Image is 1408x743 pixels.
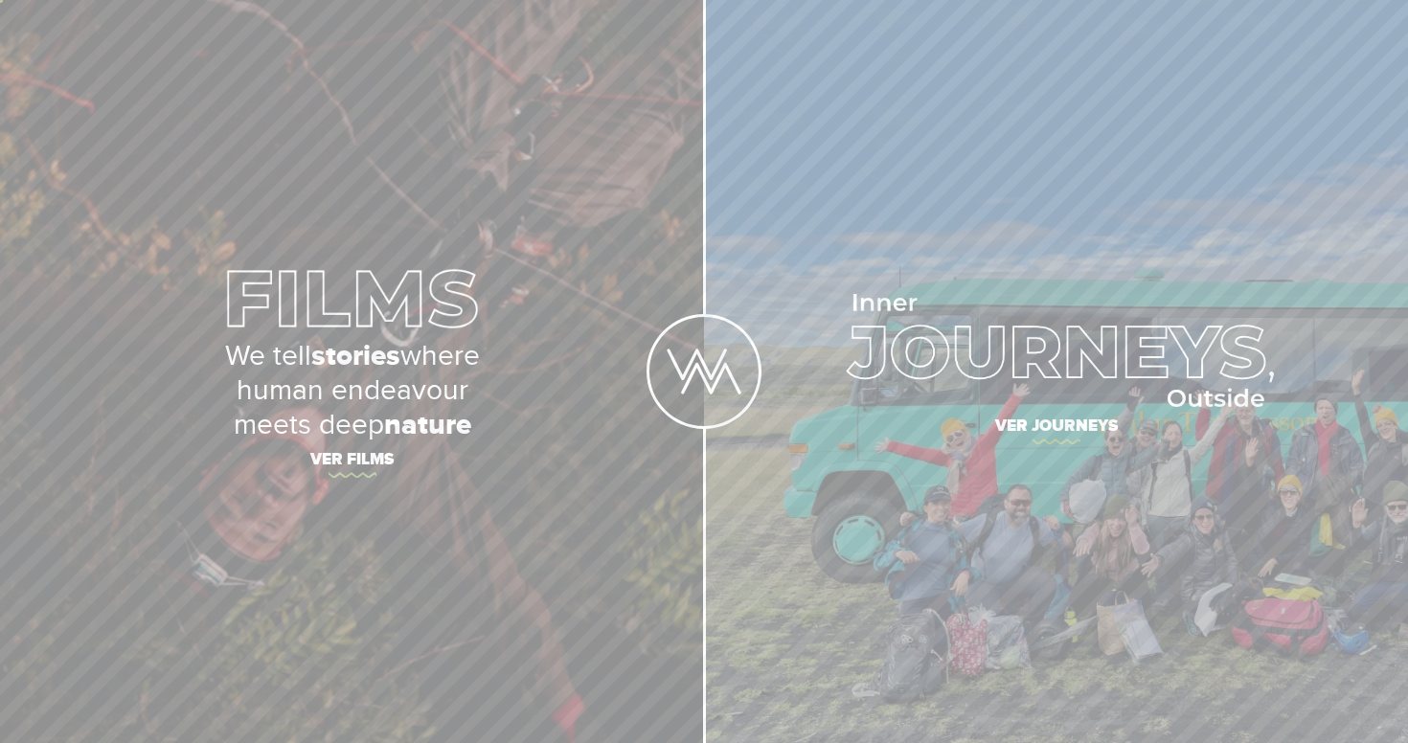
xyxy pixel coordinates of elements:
[17,339,688,442] p: We tell where human endeavour meets deep
[721,409,1392,449] span: Ver journeys
[647,314,761,429] img: Logo
[311,339,400,373] strong: stories
[384,408,471,442] strong: nature
[17,442,688,483] span: Ver films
